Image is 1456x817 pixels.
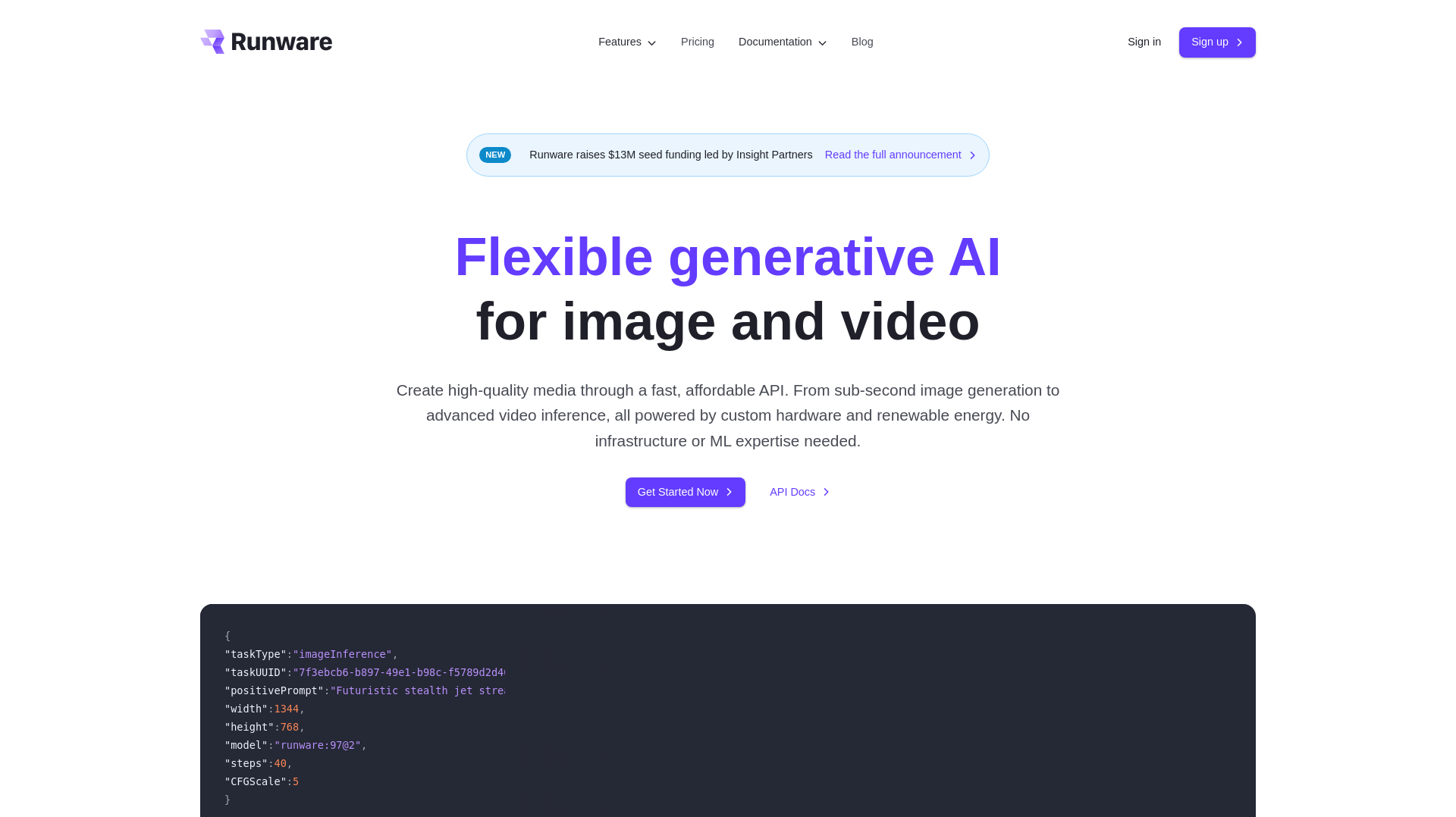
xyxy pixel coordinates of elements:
label: Features [598,33,657,51]
span: "7f3ebcb6-b897-49e1-b98c-f5789d2d40d7" [293,666,529,678]
p: Create high-quality media through a fast, affordable API. From sub-second image generation to adv... [391,377,1066,453]
span: , [287,757,293,769]
span: : [268,739,274,751]
a: Sign in [1128,33,1161,51]
a: Pricing [681,33,714,51]
span: } [224,794,231,806]
span: "runware:97@2" [274,739,361,751]
span: "taskUUID" [224,666,287,678]
span: , [392,648,398,660]
span: "CFGScale" [224,775,287,787]
span: : [274,721,280,733]
span: "height" [224,721,274,733]
strong: Flexible generative AI [454,227,1001,286]
span: "imageInference" [293,648,392,660]
span: "steps" [224,757,268,769]
span: , [299,703,305,715]
label: Documentation [739,33,827,51]
span: 1344 [274,703,299,715]
span: : [287,648,293,660]
a: Read the full announcement [825,146,977,164]
span: : [268,703,274,715]
span: : [287,666,293,678]
span: 768 [281,721,300,733]
span: "taskType" [224,648,287,660]
a: API Docs [770,484,830,501]
span: 5 [293,775,299,787]
a: Blog [852,33,874,51]
span: 40 [274,757,286,769]
span: "width" [224,703,268,715]
span: "Futuristic stealth jet streaking through a neon-lit cityscape with glowing purple exhaust" [330,684,895,696]
h1: for image and video [454,225,1001,353]
span: "positivePrompt" [224,684,324,696]
span: , [361,739,367,751]
a: Sign up [1179,27,1256,57]
a: Go to / [200,30,332,54]
span: , [299,721,305,733]
span: "model" [224,739,268,751]
span: : [287,775,293,787]
span: { [224,630,231,642]
span: : [324,684,330,696]
div: Runware raises $13M seed funding led by Insight Partners [466,133,990,177]
span: : [268,757,274,769]
a: Get Started Now [626,477,745,507]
